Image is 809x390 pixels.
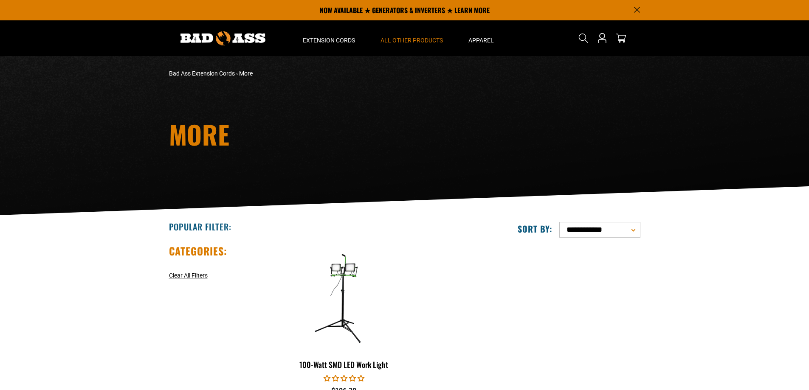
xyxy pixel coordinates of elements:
[169,70,235,77] a: Bad Ass Extension Cords
[169,272,208,279] span: Clear All Filters
[290,249,397,346] img: features
[577,31,590,45] summary: Search
[290,361,398,368] div: 100-Watt SMD LED Work Light
[324,374,364,382] span: 0.00 stars
[518,223,552,234] label: Sort by:
[169,69,479,78] nav: breadcrumbs
[169,244,228,258] h2: Categories:
[381,36,443,44] span: All Other Products
[236,70,238,77] span: ›
[290,20,368,56] summary: Extension Cords
[239,70,253,77] span: More
[180,31,265,45] img: Bad Ass Extension Cords
[169,121,479,147] h1: More
[368,20,456,56] summary: All Other Products
[468,36,494,44] span: Apparel
[290,244,398,373] a: features 100-Watt SMD LED Work Light
[456,20,507,56] summary: Apparel
[303,36,355,44] span: Extension Cords
[169,271,211,280] a: Clear All Filters
[169,221,231,232] h2: Popular Filter:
